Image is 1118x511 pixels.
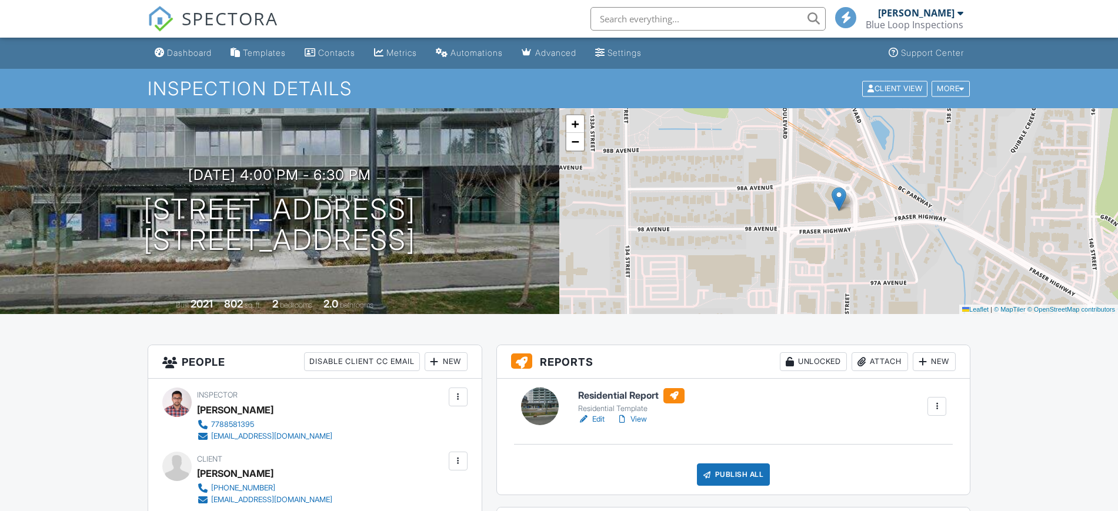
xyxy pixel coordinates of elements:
div: Dashboard [167,48,212,58]
h3: [DATE] 4:00 pm - 6:30 pm [188,167,371,183]
div: [PERSON_NAME] [197,465,273,482]
div: 7788581395 [211,420,254,429]
div: Client View [862,81,927,96]
div: Settings [608,48,642,58]
h3: Reports [497,345,970,379]
div: [EMAIL_ADDRESS][DOMAIN_NAME] [211,495,332,505]
a: [EMAIL_ADDRESS][DOMAIN_NAME] [197,494,332,506]
img: Marker [832,187,846,211]
div: New [913,352,956,371]
div: Advanced [535,48,576,58]
div: Disable Client CC Email [304,352,420,371]
a: SPECTORA [148,16,278,41]
span: sq. ft. [245,300,261,309]
span: bathrooms [340,300,373,309]
div: Contacts [318,48,355,58]
a: Leaflet [962,306,989,313]
div: [PERSON_NAME] [878,7,955,19]
a: Advanced [517,42,581,64]
input: Search everything... [590,7,826,31]
a: [PHONE_NUMBER] [197,482,332,494]
a: Templates [226,42,291,64]
div: Attach [852,352,908,371]
div: 2.0 [323,298,338,310]
span: + [571,116,579,131]
div: Metrics [386,48,417,58]
a: Automations (Basic) [431,42,508,64]
a: Zoom out [566,133,584,151]
span: SPECTORA [182,6,278,31]
span: Inspector [197,390,238,399]
img: The Best Home Inspection Software - Spectora [148,6,173,32]
div: 2021 [191,298,213,310]
span: Built [176,300,189,309]
a: 7788581395 [197,419,332,430]
div: Automations [450,48,503,58]
h1: Inspection Details [148,78,971,99]
div: Residential Template [578,404,685,413]
a: Settings [590,42,646,64]
a: Zoom in [566,115,584,133]
a: Dashboard [150,42,216,64]
div: Publish All [697,463,770,486]
span: bedrooms [280,300,312,309]
a: [EMAIL_ADDRESS][DOMAIN_NAME] [197,430,332,442]
a: View [616,413,647,425]
div: Blue Loop Inspections [866,19,963,31]
div: More [932,81,970,96]
a: Contacts [300,42,360,64]
div: [EMAIL_ADDRESS][DOMAIN_NAME] [211,432,332,441]
div: Templates [243,48,286,58]
a: Support Center [884,42,969,64]
a: Edit [578,413,605,425]
h6: Residential Report [578,388,685,403]
span: Client [197,455,222,463]
h3: People [148,345,482,379]
div: 802 [224,298,243,310]
a: Metrics [369,42,422,64]
a: © MapTiler [994,306,1026,313]
h1: [STREET_ADDRESS] [STREET_ADDRESS] [143,194,416,256]
div: [PERSON_NAME] [197,401,273,419]
div: [PHONE_NUMBER] [211,483,275,493]
span: − [571,134,579,149]
span: | [990,306,992,313]
div: New [425,352,468,371]
a: Residential Report Residential Template [578,388,685,414]
div: Unlocked [780,352,847,371]
a: © OpenStreetMap contributors [1027,306,1115,313]
a: Client View [861,84,930,92]
div: Support Center [901,48,964,58]
div: 2 [272,298,278,310]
